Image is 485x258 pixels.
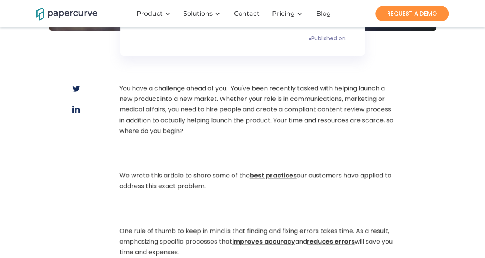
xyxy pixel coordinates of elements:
strong: improves accuracy [232,237,295,246]
p: We wrote this article to share some of the our customers have applied to address this exact problem. [119,170,397,195]
a: home [36,7,87,20]
a: Blog [310,10,339,18]
div: Solutions [178,2,228,25]
div: Product [137,10,163,18]
div: Published on [311,34,346,42]
div: Pricing [267,2,310,25]
a: Contact [228,10,267,18]
p: You have a challenge ahead of you. You've been recently tasked with helping launch a new product ... [119,83,397,140]
div: Contact [234,10,260,18]
a: REQUEST A DEMO [375,6,449,21]
div: Blog [316,10,331,18]
a: Pricing [272,10,295,18]
div: Solutions [183,10,213,18]
strong: reduces errors [307,237,355,246]
strong: best practices [250,171,297,180]
div: Product [132,2,178,25]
